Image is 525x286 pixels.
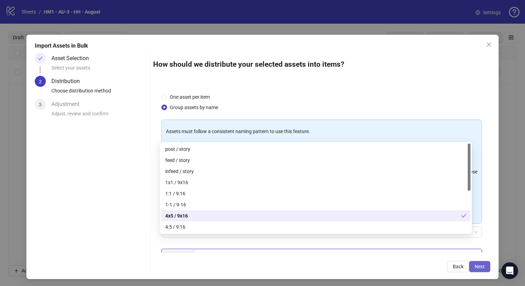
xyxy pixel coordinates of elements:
[501,262,518,279] div: Open Intercom Messenger
[161,221,470,232] div: 4:5 / 9:16
[483,39,494,50] button: Close
[39,102,42,107] span: 3
[475,264,485,269] span: Next
[39,79,42,84] span: 2
[161,199,470,210] div: 1-1 / 9-16
[51,64,147,76] div: Select your assets
[165,201,466,209] div: 1-1 / 9-16
[161,166,470,177] div: infeed / story
[51,87,147,99] div: Choose distribution method
[161,155,470,166] div: feed / story
[163,250,195,259] span: 4x5 / 9x16
[166,128,478,135] p: Assets must follow a consistent naming pattern to use this feature.
[165,156,466,164] div: feed / story
[51,99,85,110] div: Adjustment
[167,93,212,101] span: One asset per item
[161,144,470,155] div: post / story
[165,212,461,220] div: 4x5 / 9x16
[447,261,469,272] button: Back
[165,179,466,186] div: 1x1 / 9x16
[161,177,470,188] div: 1x1 / 9x16
[161,210,470,221] div: 4x5 / 9x16
[51,76,85,87] div: Distribution
[165,223,466,231] div: 4:5 / 9:16
[165,145,466,153] div: post / story
[166,251,189,258] span: 4x5 / 9x16
[166,140,478,163] p: Examples: Pairs: 'Summer_Campaign_1x1.png' and 'Summer_Campaign_9x16.png' Triples: 'Summer_Campai...
[167,104,221,111] span: Group assets by name
[461,213,466,218] span: check
[38,56,43,61] span: check
[35,42,491,50] div: Import Assets in Bulk
[51,53,94,64] div: Asset Selection
[453,264,464,269] span: Back
[51,110,147,122] div: Adjust, review and confirm
[486,42,492,47] span: close
[161,188,470,199] div: 1:1 / 9:16
[165,167,466,175] div: infeed / story
[469,261,490,272] button: Next
[153,59,491,70] h2: How should we distribute your selected assets into items?
[165,190,466,197] div: 1:1 / 9:16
